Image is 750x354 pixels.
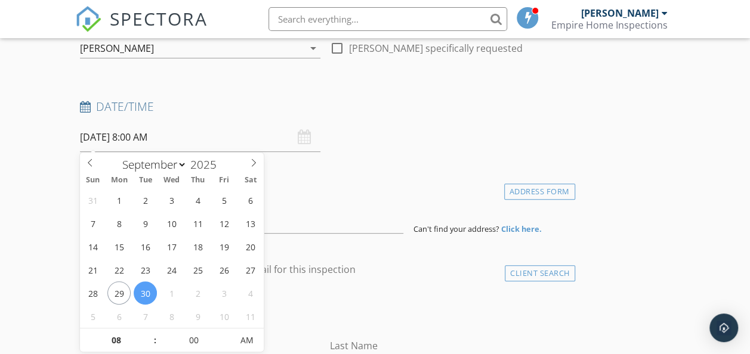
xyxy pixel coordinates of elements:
input: Select date [80,123,320,152]
div: Address Form [504,184,575,200]
input: Search everything... [268,7,507,31]
span: Can't find your address? [413,223,499,234]
span: September 26, 2025 [212,258,236,281]
span: September 19, 2025 [212,235,236,258]
span: September 27, 2025 [239,258,262,281]
input: Year [187,157,226,172]
span: September 21, 2025 [81,258,104,281]
span: September 12, 2025 [212,212,236,235]
span: September 10, 2025 [160,212,183,235]
div: [PERSON_NAME] [581,7,658,19]
span: October 7, 2025 [134,305,157,328]
span: September 25, 2025 [186,258,209,281]
img: The Best Home Inspection Software - Spectora [75,6,101,32]
span: September 8, 2025 [107,212,131,235]
span: September 22, 2025 [107,258,131,281]
span: October 10, 2025 [212,305,236,328]
span: October 3, 2025 [212,281,236,305]
span: October 4, 2025 [239,281,262,305]
span: Sun [80,176,106,184]
span: October 5, 2025 [81,305,104,328]
label: [PERSON_NAME] specifically requested [349,42,523,54]
span: September 15, 2025 [107,235,131,258]
span: October 8, 2025 [160,305,183,328]
span: September 28, 2025 [81,281,104,305]
span: Tue [132,176,159,184]
span: September 18, 2025 [186,235,209,258]
span: September 20, 2025 [239,235,262,258]
span: September 13, 2025 [239,212,262,235]
span: September 11, 2025 [186,212,209,235]
span: October 6, 2025 [107,305,131,328]
i: arrow_drop_down [306,41,320,55]
label: Enable Client CC email for this inspection [172,263,356,275]
span: September 4, 2025 [186,188,209,212]
span: September 2, 2025 [134,188,157,212]
span: SPECTORA [110,6,208,31]
span: October 9, 2025 [186,305,209,328]
span: Click to toggle [230,328,263,352]
div: Empire Home Inspections [551,19,667,31]
span: September 1, 2025 [107,188,131,212]
span: September 17, 2025 [160,235,183,258]
span: September 29, 2025 [107,281,131,305]
div: Open Intercom Messenger [709,313,738,342]
h4: Location [80,181,570,196]
a: SPECTORA [75,16,208,41]
strong: Click here. [501,223,541,234]
h4: Date/Time [80,99,570,114]
div: [PERSON_NAME] [80,43,154,54]
span: : [153,328,157,352]
span: September 16, 2025 [134,235,157,258]
div: Client Search [505,265,575,281]
span: September 23, 2025 [134,258,157,281]
span: Thu [185,176,211,184]
span: October 11, 2025 [239,305,262,328]
span: September 6, 2025 [239,188,262,212]
span: October 1, 2025 [160,281,183,305]
span: October 2, 2025 [186,281,209,305]
span: September 24, 2025 [160,258,183,281]
span: Sat [237,176,264,184]
span: September 30, 2025 [134,281,157,305]
span: September 3, 2025 [160,188,183,212]
span: Wed [159,176,185,184]
span: August 31, 2025 [81,188,104,212]
span: September 9, 2025 [134,212,157,235]
span: Fri [211,176,237,184]
span: Mon [106,176,132,184]
span: September 5, 2025 [212,188,236,212]
span: September 14, 2025 [81,235,104,258]
span: September 7, 2025 [81,212,104,235]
